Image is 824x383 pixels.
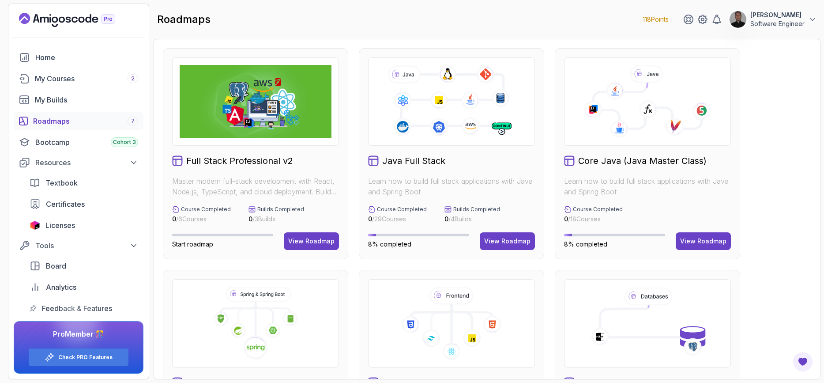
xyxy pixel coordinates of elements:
a: analytics [24,278,143,296]
div: My Courses [35,73,138,84]
div: View Roadmap [288,237,335,246]
span: 8% completed [564,240,607,248]
p: Builds Completed [453,206,500,213]
div: My Builds [35,95,138,105]
span: 0 [248,215,252,223]
button: Check PRO Features [28,348,129,366]
span: Feedback & Features [42,303,112,314]
p: Master modern full-stack development with React, Node.js, TypeScript, and cloud deployment. Build... [172,176,339,197]
div: View Roadmap [484,237,531,246]
a: home [14,49,143,66]
button: Resources [14,155,143,171]
span: Licenses [45,220,75,231]
p: Course Completed [181,206,231,213]
h2: Core Java (Java Master Class) [578,155,707,167]
span: 0 [564,215,568,223]
p: Course Completed [377,206,427,213]
div: Resources [35,157,138,168]
a: textbook [24,174,143,192]
p: / 18 Courses [564,215,623,224]
span: 0 [368,215,372,223]
span: 0 [444,215,448,223]
a: courses [14,70,143,87]
span: 2 [131,75,135,82]
button: Open Feedback Button [792,351,813,372]
h2: roadmaps [157,12,211,27]
a: bootcamp [14,133,143,151]
p: Course Completed [573,206,623,213]
button: View Roadmap [284,232,339,250]
span: Analytics [46,282,76,292]
a: builds [14,91,143,109]
button: Tools [14,238,143,254]
a: Landing page [19,13,135,27]
span: Board [46,261,66,271]
a: board [24,257,143,275]
div: View Roadmap [680,237,726,246]
p: Learn how to build full stack applications with Java and Spring Boot [564,176,731,197]
p: / 29 Courses [368,215,427,224]
div: Bootcamp [35,137,138,148]
p: Software Engineer [750,19,805,28]
p: 118 Points [643,15,669,24]
span: Textbook [45,178,78,188]
button: user profile image[PERSON_NAME]Software Engineer [729,11,817,28]
span: Cohort 3 [113,139,136,146]
span: Certificates [46,199,85,209]
p: Builds Completed [257,206,304,213]
p: / 4 Builds [444,215,500,224]
div: Tools [35,240,138,251]
div: Roadmaps [33,116,138,126]
p: / 3 Builds [248,215,304,224]
a: Check PRO Features [58,354,113,361]
button: View Roadmap [480,232,535,250]
p: Learn how to build full stack applications with Java and Spring Boot [368,176,535,197]
a: certificates [24,195,143,213]
h2: Java Full Stack [382,155,445,167]
button: View Roadmap [676,232,731,250]
a: roadmaps [14,112,143,130]
img: user profile image [730,11,746,28]
span: 0 [172,215,176,223]
span: 8% completed [368,240,411,248]
h2: Full Stack Professional v2 [186,155,293,167]
span: Start roadmap [172,240,213,248]
span: 7 [131,118,135,125]
img: Full Stack Professional v2 [180,65,331,138]
p: [PERSON_NAME] [750,11,805,19]
img: jetbrains icon [30,221,40,230]
a: licenses [24,216,143,234]
p: / 6 Courses [172,215,231,224]
div: Home [35,52,138,63]
a: feedback [24,300,143,317]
